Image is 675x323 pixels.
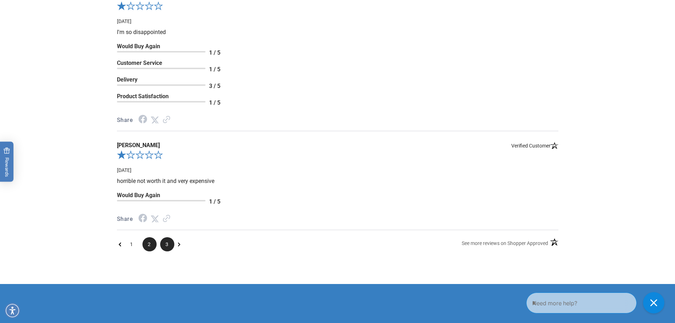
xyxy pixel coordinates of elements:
span: Would Buy Again [117,192,558,199]
a: Link to review on the Shopper Approved Certificate. Opens in a new tab [163,216,170,222]
span: Delivery [117,76,558,83]
span: 3 [160,237,174,251]
span: Date [117,167,131,173]
h2: Quick links [107,311,259,319]
div: 1 / 5 [209,99,220,106]
a: Facebook Share - open in a new tab [139,117,147,123]
span: 1 [125,237,139,251]
span: Share [117,214,133,224]
a: Twitter Share - open in a new tab [151,117,159,123]
li: Page 3 [160,237,174,251]
div: 1.0-star overall rating [117,149,558,163]
iframe: Gorgias Floating Chat [526,290,668,316]
span: Customer Service [117,60,558,67]
span: Date [117,18,131,24]
span: Previous Page [119,237,121,251]
span: 2 [142,237,157,251]
a: Link to review on the Shopper Approved Certificate. Opens in a new tab [163,117,170,123]
div: 1 / 5 [209,66,220,73]
a: Facebook Share - open in a new tab [139,216,147,222]
p: horrible not worth it and very expensive [117,177,558,185]
li: Page 1 [125,237,139,251]
span: Rewards [4,147,10,177]
span: [PERSON_NAME] [117,142,558,149]
div: 1 / 5 [209,49,220,56]
span: Next Page [178,237,180,251]
p: I'm so disappointed [117,28,558,36]
span: Verified Customer [511,142,558,149]
li: Page 2 [142,237,157,251]
span: Share [117,115,133,126]
span: Product Satisfaction [117,93,558,100]
div: 3 / 5 [209,83,220,90]
h2: LABEL LAND [416,311,568,319]
div: Accessibility Menu [5,303,20,318]
a: See more reviews on Shopper Approved: Opens in a new tab [462,238,548,251]
a: Twitter Share - open in a new tab [151,216,159,222]
span: Would Buy Again [117,43,558,50]
div: 1 / 5 [209,198,220,205]
span: See more reviews on Shopper Approved [462,240,548,246]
